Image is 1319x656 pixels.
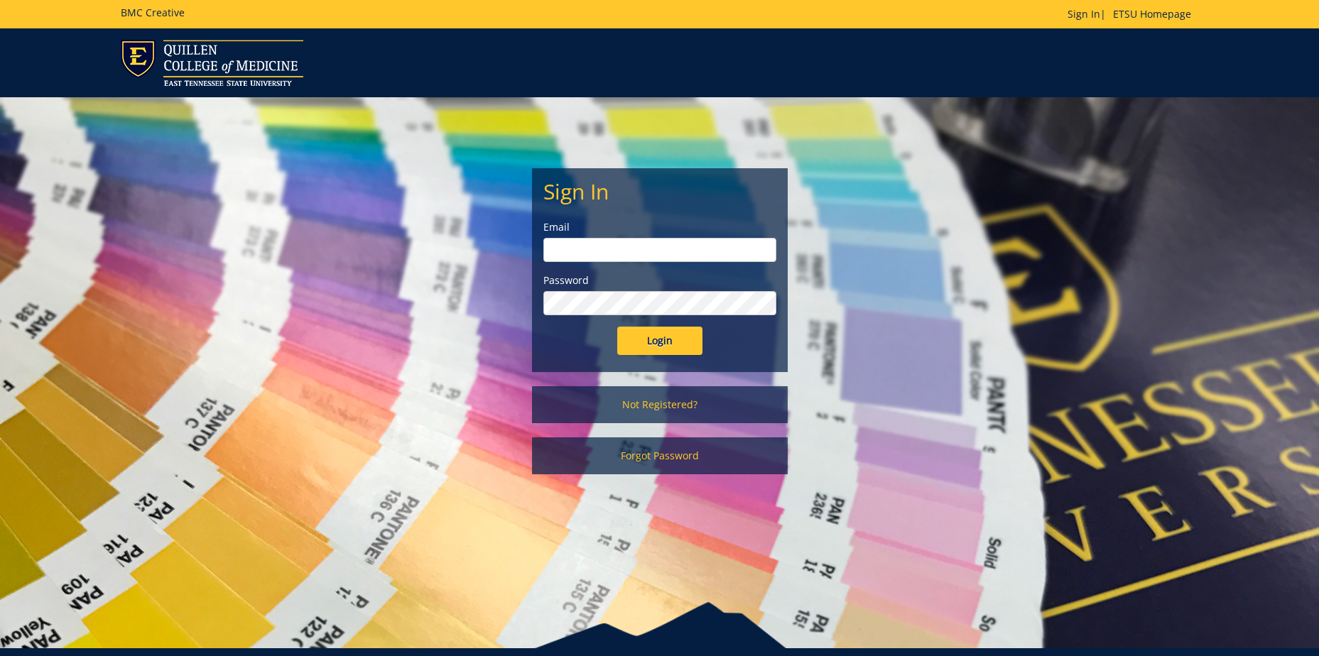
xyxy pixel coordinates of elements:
[121,40,303,86] img: ETSU logo
[617,327,702,355] input: Login
[121,7,185,18] h5: BMC Creative
[1068,7,1198,21] p: |
[1106,7,1198,21] a: ETSU Homepage
[532,437,788,474] a: Forgot Password
[543,220,776,234] label: Email
[543,180,776,203] h2: Sign In
[543,273,776,288] label: Password
[532,386,788,423] a: Not Registered?
[1068,7,1100,21] a: Sign In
